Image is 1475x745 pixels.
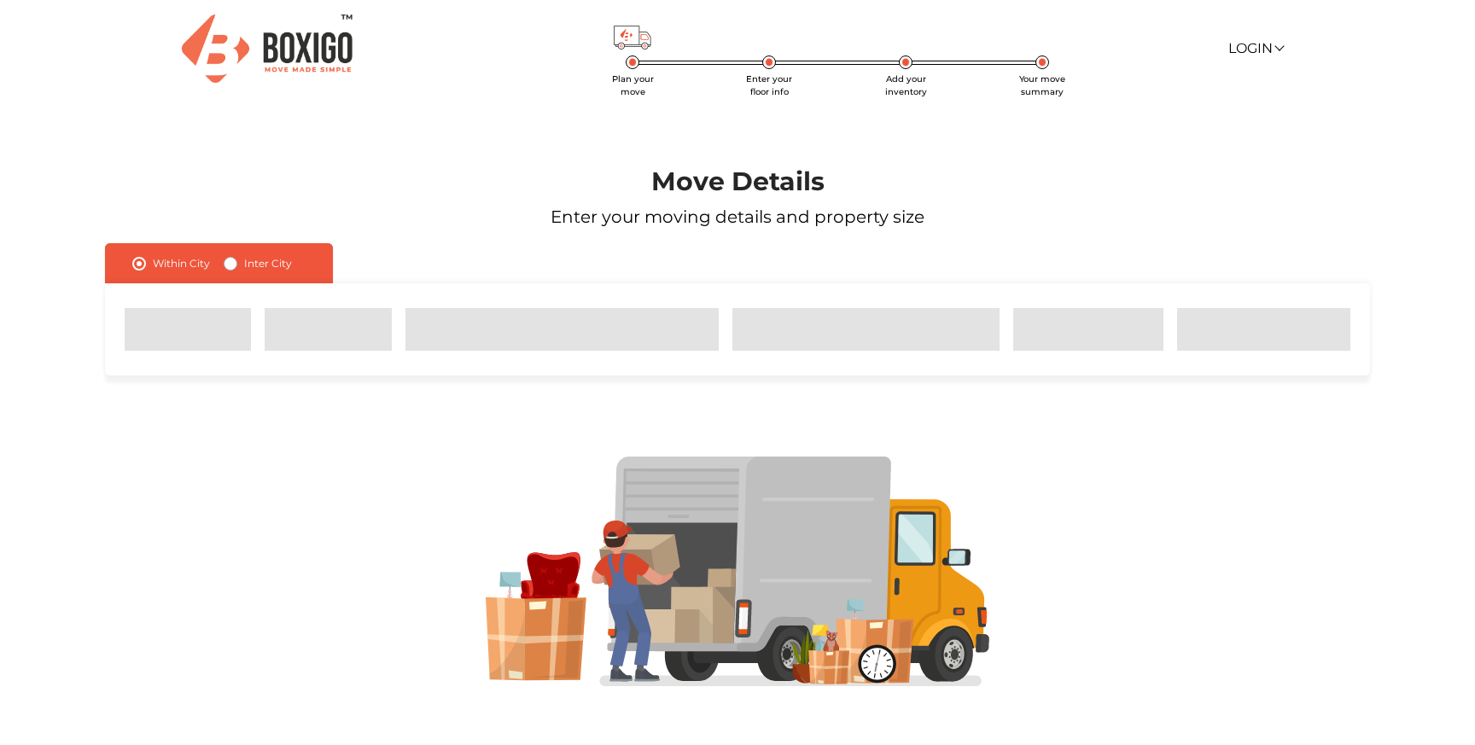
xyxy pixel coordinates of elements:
label: Within City [153,253,210,274]
span: Add your inventory [885,73,927,97]
label: Inter City [244,253,292,274]
p: Enter your moving details and property size [59,204,1416,230]
span: Plan your move [612,73,654,97]
span: Your move summary [1019,73,1065,97]
img: Boxigo [182,15,353,82]
span: Enter your floor info [746,73,792,97]
h1: Move Details [59,166,1416,197]
a: Login [1228,40,1283,56]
